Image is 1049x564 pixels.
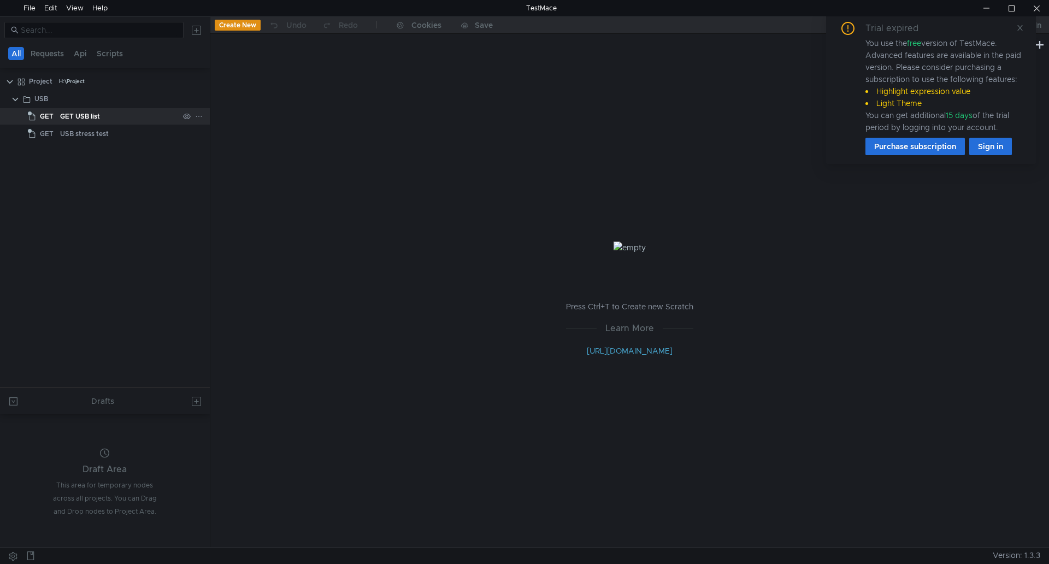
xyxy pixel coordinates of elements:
button: Scripts [93,47,126,60]
button: All [8,47,24,60]
span: Learn More [597,321,663,335]
img: empty [614,242,646,254]
div: Trial expired [865,22,932,35]
div: USB stress test [60,126,109,142]
div: Drafts [91,395,114,408]
span: Version: 1.3.3 [993,548,1040,563]
div: You use the version of TestMace. Advanced features are available in the paid version. Please cons... [865,37,1023,133]
div: Project [29,73,52,90]
div: Undo [286,19,307,32]
div: GET USB list [60,108,100,125]
div: H:\Project [59,73,85,90]
button: Purchase subscription [865,138,965,155]
div: You can get additional of the trial period by logging into your account. [865,109,1023,133]
button: Requests [27,47,67,60]
a: [URL][DOMAIN_NAME] [587,346,673,356]
span: GET [40,126,54,142]
span: 15 days [946,110,973,120]
li: Light Theme [865,97,1023,109]
p: Press Ctrl+T to Create new Scratch [566,300,693,313]
span: GET [40,108,54,125]
button: Sign in [969,138,1012,155]
div: USB [34,91,48,107]
div: Save [475,21,493,29]
span: free [907,38,921,48]
div: Redo [339,19,358,32]
button: Create New [215,20,261,31]
button: Api [70,47,90,60]
li: Highlight expression value [865,85,1023,97]
div: Cookies [411,19,441,32]
button: Redo [314,17,366,33]
input: Search... [21,24,177,36]
button: Undo [261,17,314,33]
